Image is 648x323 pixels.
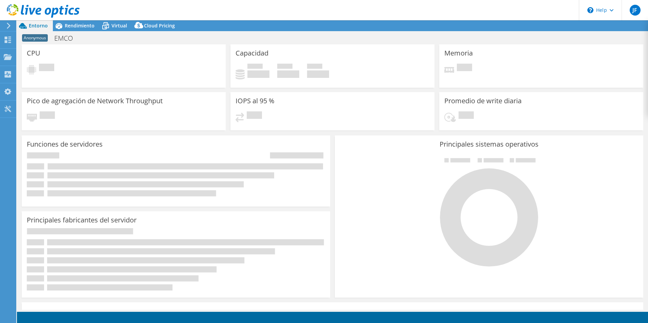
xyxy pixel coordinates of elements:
[277,64,292,70] span: Libre
[444,97,522,105] h3: Promedio de write diaria
[27,97,163,105] h3: Pico de agregación de Network Throughput
[247,64,263,70] span: Used
[247,70,269,78] h4: 0 GiB
[457,64,472,73] span: Pendiente
[27,49,40,57] h3: CPU
[236,97,275,105] h3: IOPS al 95 %
[277,70,299,78] h4: 0 GiB
[340,141,638,148] h3: Principales sistemas operativos
[247,111,262,121] span: Pendiente
[40,111,55,121] span: Pendiente
[459,111,474,121] span: Pendiente
[22,34,48,42] span: Anonymous
[236,49,268,57] h3: Capacidad
[39,64,54,73] span: Pendiente
[307,64,322,70] span: Total
[587,7,593,13] svg: \n
[444,49,473,57] h3: Memoria
[51,35,83,42] h1: EMCO
[630,5,641,16] span: JF
[65,22,95,29] span: Rendimiento
[27,216,137,224] h3: Principales fabricantes del servidor
[27,141,103,148] h3: Funciones de servidores
[144,22,175,29] span: Cloud Pricing
[112,22,127,29] span: Virtual
[29,22,48,29] span: Entorno
[307,70,329,78] h4: 0 GiB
